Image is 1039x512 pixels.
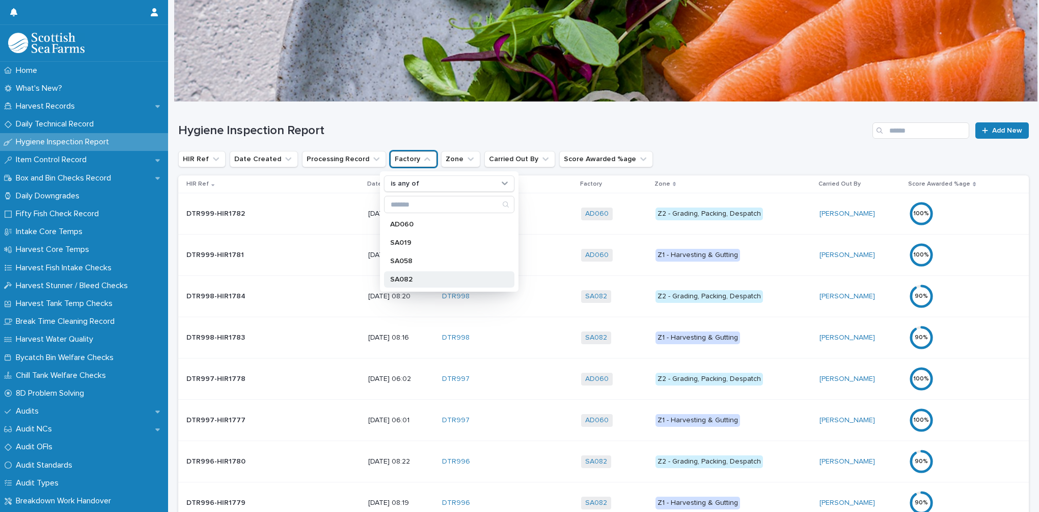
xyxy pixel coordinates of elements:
[368,251,434,260] p: [DATE] 05:46
[12,496,119,506] p: Breakdown Work Handover
[12,137,117,147] p: Hygiene Inspection Report
[178,193,1029,235] tr: DTR999-HIR1782DTR999-HIR1782 [DATE] 06:39DTR999 AD060 Z2 - Grading, Packing, Despatch[PERSON_NAME...
[655,249,740,262] div: Z1 - Harvesting & Gutting
[186,373,248,383] p: DTR997-HIR1778
[975,122,1029,139] a: Add New
[909,251,934,259] div: 100 %
[368,334,434,342] p: [DATE] 08:16
[442,292,470,301] a: DTR998
[186,497,248,507] p: DTR996-HIR1779
[819,334,875,342] a: [PERSON_NAME]
[12,406,47,416] p: Audits
[12,389,92,398] p: 8D Problem Solving
[368,499,434,507] p: [DATE] 08:19
[585,292,607,301] a: SA082
[367,178,407,190] p: Date Created
[442,334,470,342] a: DTR998
[230,151,298,167] button: Date Created
[655,373,763,386] div: Z2 - Grading, Packing, Despatch
[178,441,1029,482] tr: DTR996-HIR1780DTR996-HIR1780 [DATE] 08:22DTR996 SA082 Z2 - Grading, Packing, Despatch[PERSON_NAME...
[390,151,437,167] button: Factory
[368,416,434,425] p: [DATE] 06:01
[818,178,861,190] p: Carried Out By
[909,458,934,465] div: 90 %
[12,281,136,291] p: Harvest Stunner / Bleed Checks
[390,276,498,283] p: SA082
[178,235,1029,276] tr: DTR999-HIR1781DTR999-HIR1781 [DATE] 05:46DTR999 AD060 Z1 - Harvesting & Gutting[PERSON_NAME] 100%
[12,101,83,111] p: Harvest Records
[302,151,386,167] button: Processing Record
[384,196,514,213] div: Search
[559,151,653,167] button: Score Awarded %age
[12,227,91,237] p: Intake Core Temps
[655,331,740,344] div: Z1 - Harvesting & Gutting
[442,499,470,507] a: DTR996
[484,151,555,167] button: Carried Out By
[585,210,609,218] a: AD060
[872,122,969,139] input: Search
[12,245,97,254] p: Harvest Core Temps
[442,457,470,466] a: DTR996
[12,66,45,75] p: Home
[909,210,934,217] div: 100 %
[819,416,875,425] a: [PERSON_NAME]
[585,457,607,466] a: SA082
[12,173,119,183] p: Box and Bin Checks Record
[368,375,434,383] p: [DATE] 06:02
[909,417,934,424] div: 100 %
[390,239,498,246] p: SA019
[186,249,246,260] p: DTR999-HIR1781
[12,155,95,165] p: Item Control Record
[655,208,763,220] div: Z2 - Grading, Packing, Despatch
[12,119,102,129] p: Daily Technical Record
[654,178,670,190] p: Zone
[12,191,88,201] p: Daily Downgrades
[391,180,419,188] p: is any of
[8,33,85,53] img: mMrefqRFQpe26GRNOUkG
[655,455,763,468] div: Z2 - Grading, Packing, Despatch
[819,375,875,383] a: [PERSON_NAME]
[819,210,875,218] a: [PERSON_NAME]
[585,334,607,342] a: SA082
[186,414,248,425] p: DTR997-HIR1777
[12,209,107,219] p: Fifty Fish Check Record
[186,178,209,190] p: HIR Ref
[12,442,61,452] p: Audit OFIs
[12,478,67,488] p: Audit Types
[585,416,609,425] a: AD060
[368,292,434,301] p: [DATE] 08:20
[12,424,60,434] p: Audit NCs
[441,151,480,167] button: Zone
[178,151,226,167] button: HIR Ref
[178,123,868,138] h1: Hygiene Inspection Report
[178,359,1029,400] tr: DTR997-HIR1778DTR997-HIR1778 [DATE] 06:02DTR997 AD060 Z2 - Grading, Packing, Despatch[PERSON_NAME...
[385,196,514,213] input: Search
[819,499,875,507] a: [PERSON_NAME]
[580,178,602,190] p: Factory
[585,499,607,507] a: SA082
[186,290,248,301] p: DTR998-HIR1784
[186,331,247,342] p: DTR998-HIR1783
[12,299,121,309] p: Harvest Tank Temp Checks
[178,276,1029,317] tr: DTR998-HIR1784DTR998-HIR1784 [DATE] 08:20DTR998 SA082 Z2 - Grading, Packing, Despatch[PERSON_NAME...
[585,251,609,260] a: AD060
[655,290,763,303] div: Z2 - Grading, Packing, Despatch
[655,497,740,509] div: Z1 - Harvesting & Gutting
[442,416,470,425] a: DTR997
[368,210,434,218] p: [DATE] 06:39
[909,334,934,341] div: 90 %
[819,251,875,260] a: [PERSON_NAME]
[908,178,970,190] p: Score Awarded %age
[390,221,498,228] p: AD060
[12,371,114,380] p: Chill Tank Welfare Checks
[186,208,247,218] p: DTR999-HIR1782
[186,455,248,466] p: DTR996-HIR1780
[178,317,1029,359] tr: DTR998-HIR1783DTR998-HIR1783 [DATE] 08:16DTR998 SA082 Z1 - Harvesting & Gutting[PERSON_NAME] 90%
[655,414,740,427] div: Z1 - Harvesting & Gutting
[442,375,470,383] a: DTR997
[12,263,120,273] p: Harvest Fish Intake Checks
[585,375,609,383] a: AD060
[819,457,875,466] a: [PERSON_NAME]
[12,335,101,344] p: Harvest Water Quality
